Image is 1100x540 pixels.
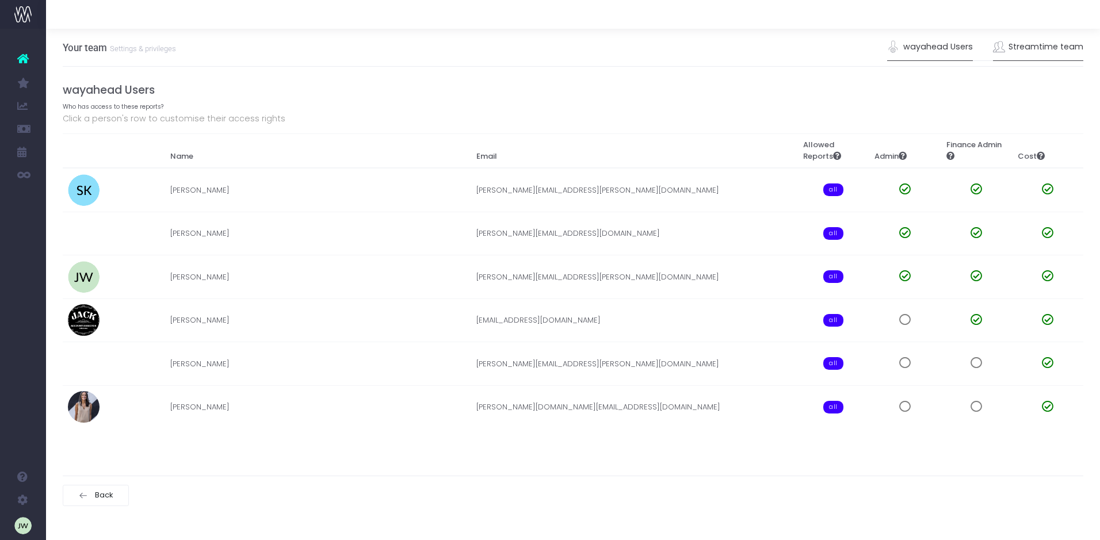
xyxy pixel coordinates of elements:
[68,391,100,423] img: profile_images
[823,401,843,413] span: all
[63,42,176,53] h3: Your team
[165,133,471,168] th: Name
[165,385,471,428] td: [PERSON_NAME]
[68,217,100,249] img: profile_images
[471,133,798,168] th: Email
[63,83,1084,97] h4: wayahead Users
[68,348,100,380] img: profile_images
[823,183,843,196] span: all
[165,342,471,386] td: [PERSON_NAME]
[14,517,32,534] img: images/default_profile_image.png
[471,212,798,255] td: [PERSON_NAME][EMAIL_ADDRESS][DOMAIN_NAME]
[823,314,843,327] span: all
[107,42,176,53] small: Settings & privileges
[1012,133,1083,168] th: Cost
[68,261,100,293] img: profile_images
[471,168,798,212] td: [PERSON_NAME][EMAIL_ADDRESS][PERSON_NAME][DOMAIN_NAME]
[165,168,471,212] td: [PERSON_NAME]
[471,255,798,299] td: [PERSON_NAME][EMAIL_ADDRESS][PERSON_NAME][DOMAIN_NAME]
[993,34,1084,60] a: Streamtime team
[91,491,114,500] span: Back
[63,485,129,507] a: Back
[941,133,1012,168] th: Finance Admin
[68,174,100,206] img: profile_images
[887,34,973,60] a: wayahead Users
[63,112,1084,125] p: Click a person's row to customise their access rights
[823,227,843,240] span: all
[165,212,471,255] td: [PERSON_NAME]
[471,342,798,386] td: [PERSON_NAME][EMAIL_ADDRESS][PERSON_NAME][DOMAIN_NAME]
[823,357,843,370] span: all
[165,255,471,299] td: [PERSON_NAME]
[63,101,163,111] small: Who has access to these reports?
[471,298,798,342] td: [EMAIL_ADDRESS][DOMAIN_NAME]
[823,270,843,283] span: all
[471,385,798,428] td: [PERSON_NAME][DOMAIN_NAME][EMAIL_ADDRESS][DOMAIN_NAME]
[165,298,471,342] td: [PERSON_NAME]
[68,304,100,336] img: profile_images
[797,133,869,168] th: Allowed Reports
[869,133,941,168] th: Admin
